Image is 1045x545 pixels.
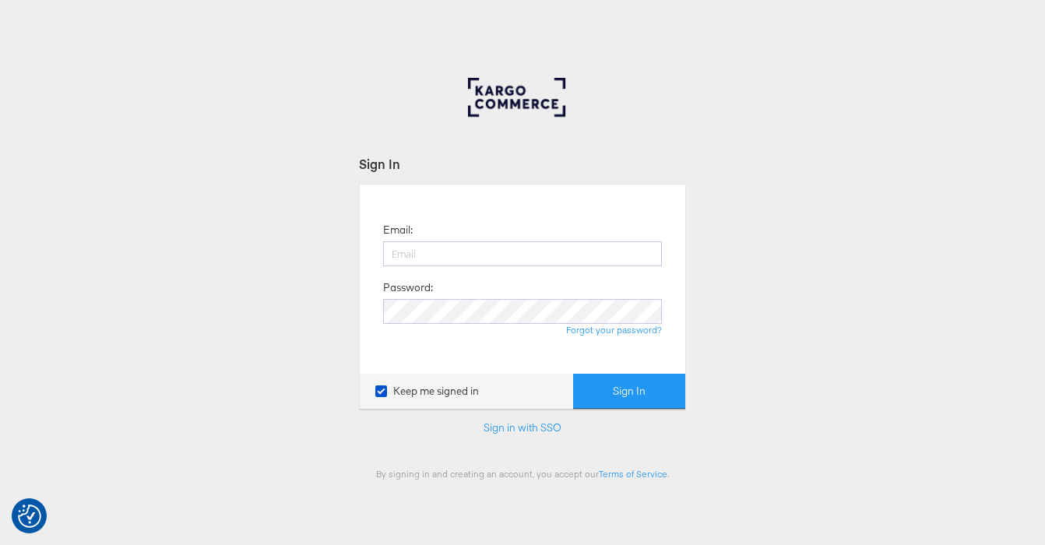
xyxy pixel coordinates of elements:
input: Email [383,241,662,266]
label: Password: [383,280,433,295]
a: Forgot your password? [566,324,662,336]
label: Keep me signed in [375,384,479,399]
div: By signing in and creating an account, you accept our . [359,468,686,480]
div: Sign In [359,155,686,173]
button: Consent Preferences [18,505,41,528]
a: Sign in with SSO [484,420,561,434]
label: Email: [383,223,413,237]
img: Revisit consent button [18,505,41,528]
a: Terms of Service [599,468,667,480]
button: Sign In [573,374,685,409]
